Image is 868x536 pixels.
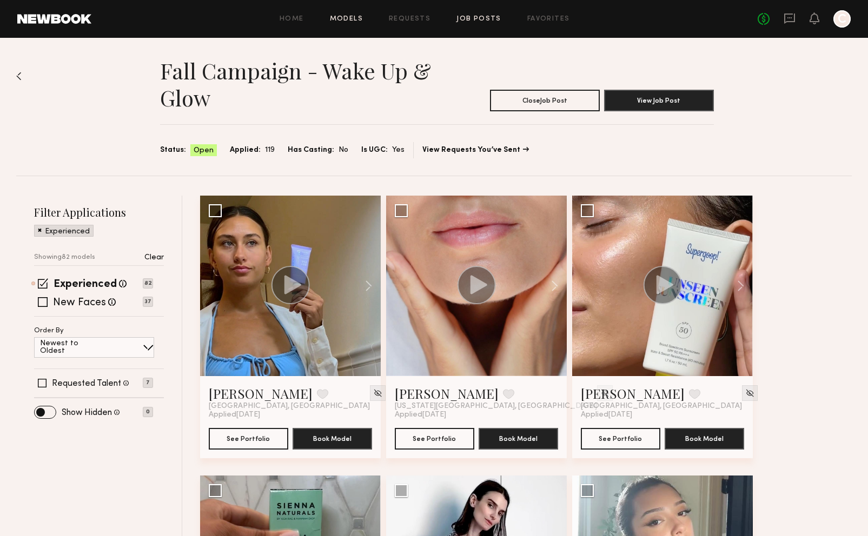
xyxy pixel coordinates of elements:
a: Book Model [293,433,372,443]
h1: Fall Campaign - Wake up & Glow [160,57,437,111]
span: No [339,144,348,156]
p: Experienced [45,228,90,236]
button: Book Model [293,428,372,450]
a: [PERSON_NAME] [581,385,685,402]
span: Applied: [230,144,261,156]
button: Book Model [665,428,744,450]
a: Book Model [479,433,558,443]
label: Show Hidden [62,408,112,417]
a: C [833,10,851,28]
p: 37 [143,297,153,307]
span: [US_STATE][GEOGRAPHIC_DATA], [GEOGRAPHIC_DATA] [395,402,597,411]
a: Job Posts [456,16,501,23]
span: Open [194,145,214,156]
span: Has Casting: [288,144,334,156]
button: View Job Post [604,90,714,111]
a: Home [280,16,304,23]
p: Clear [144,254,164,262]
button: See Portfolio [209,428,288,450]
span: 119 [265,144,275,156]
a: [PERSON_NAME] [209,385,313,402]
span: [GEOGRAPHIC_DATA], [GEOGRAPHIC_DATA] [209,402,370,411]
a: Requests [389,16,430,23]
label: Experienced [54,279,117,290]
div: Applied [DATE] [581,411,744,419]
span: Is UGC: [361,144,388,156]
p: 0 [143,407,153,417]
div: Applied [DATE] [209,411,372,419]
a: Favorites [527,16,570,23]
img: Unhide Model [373,388,382,398]
button: See Portfolio [581,428,660,450]
p: 82 [143,278,153,289]
span: Yes [392,144,405,156]
a: [PERSON_NAME] [395,385,499,402]
img: Unhide Model [745,388,754,398]
a: Book Model [665,433,744,443]
div: Applied [DATE] [395,411,558,419]
span: [GEOGRAPHIC_DATA], [GEOGRAPHIC_DATA] [581,402,742,411]
p: Showing 82 models [34,254,95,261]
label: New Faces [53,298,106,309]
a: Models [330,16,363,23]
label: Requested Talent [52,379,121,388]
img: Back to previous page [16,72,22,81]
span: Status: [160,144,186,156]
button: See Portfolio [395,428,474,450]
p: Newest to Oldest [40,340,104,355]
p: Order By [34,327,64,334]
button: Book Model [479,428,558,450]
a: View Requests You’ve Sent [422,146,529,154]
button: CloseJob Post [490,90,600,111]
p: 7 [143,378,153,388]
h2: Filter Applications [34,205,164,219]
